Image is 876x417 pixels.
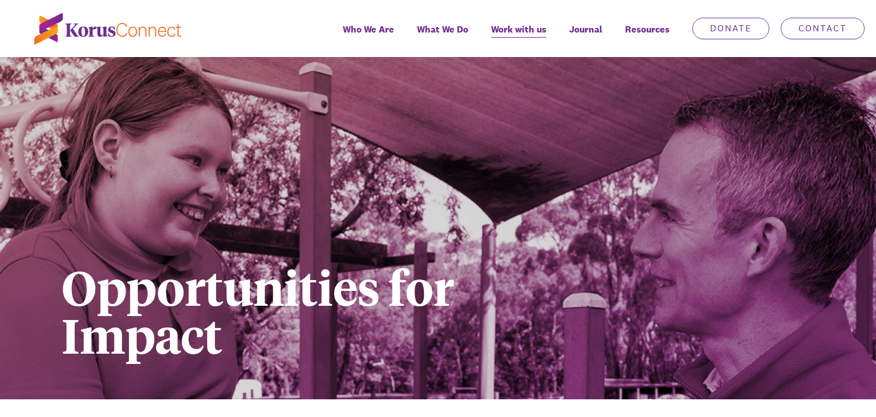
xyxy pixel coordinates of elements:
[480,16,558,57] a: Work with us
[781,18,865,39] a: Contact
[34,13,181,44] img: korus-connect%2Fc5177985-88d5-491d-9cd7-4a1febad1357_logo.svg
[614,16,681,57] div: Resources
[569,21,602,38] span: Journal
[343,21,394,38] span: Who We Are
[417,21,468,38] span: What We Do
[692,18,769,39] a: Donate
[558,16,614,57] a: Journal
[62,262,622,358] h1: Opportunities for Impact
[405,16,480,57] a: What We Do
[331,16,405,57] a: Who We Are
[491,21,546,38] span: Work with us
